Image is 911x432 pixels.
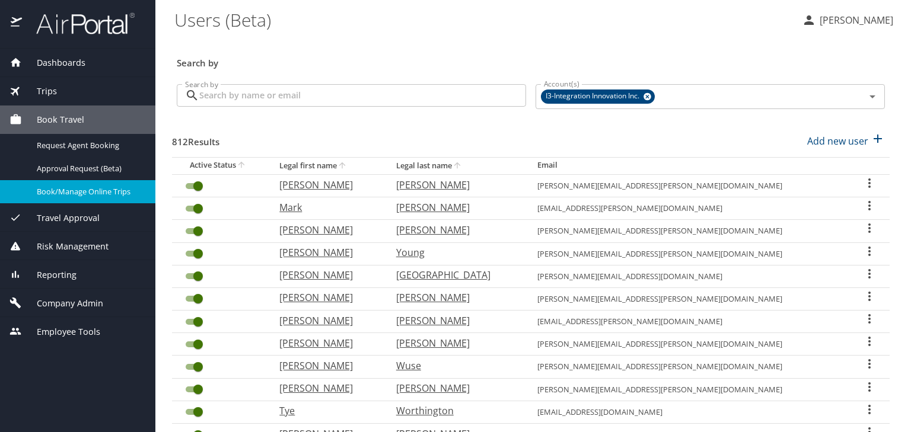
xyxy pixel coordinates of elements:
input: Search by name or email [199,84,526,107]
p: [PERSON_NAME] [279,290,372,305]
img: airportal-logo.png [23,12,135,35]
p: [PERSON_NAME] [816,13,893,27]
td: [PERSON_NAME][EMAIL_ADDRESS][PERSON_NAME][DOMAIN_NAME] [528,242,850,265]
h3: 812 Results [172,128,219,149]
span: I3-Integration Innovation Inc. [541,90,646,103]
p: [PERSON_NAME] [279,359,372,373]
th: Legal last name [387,157,528,174]
td: [EMAIL_ADDRESS][PERSON_NAME][DOMAIN_NAME] [528,197,850,220]
span: Employee Tools [22,325,100,338]
span: Approval Request (Beta) [37,163,141,174]
span: Trips [22,85,57,98]
p: [PERSON_NAME] [396,313,514,328]
span: Book Travel [22,113,84,126]
td: [EMAIL_ADDRESS][PERSON_NAME][DOMAIN_NAME] [528,311,850,333]
span: Travel Approval [22,212,100,225]
button: Open [864,88,881,105]
th: Active Status [172,157,270,174]
th: Email [528,157,850,174]
p: [GEOGRAPHIC_DATA] [396,268,514,282]
td: [PERSON_NAME][EMAIL_ADDRESS][PERSON_NAME][DOMAIN_NAME] [528,378,850,401]
span: Reporting [22,268,77,281]
p: Add new user [807,134,868,148]
button: [PERSON_NAME] [797,9,898,31]
p: [PERSON_NAME] [396,200,514,215]
span: Dashboards [22,56,85,69]
p: Young [396,245,514,260]
span: Request Agent Booking [37,140,141,151]
button: sort [236,160,248,171]
button: sort [337,161,349,172]
td: [PERSON_NAME][EMAIL_ADDRESS][PERSON_NAME][DOMAIN_NAME] [528,333,850,356]
p: Mark [279,200,372,215]
td: [PERSON_NAME][EMAIL_ADDRESS][PERSON_NAME][DOMAIN_NAME] [528,174,850,197]
td: [PERSON_NAME][EMAIL_ADDRESS][PERSON_NAME][DOMAIN_NAME] [528,220,850,242]
p: [PERSON_NAME] [396,381,514,395]
h3: Search by [177,49,885,70]
td: [PERSON_NAME][EMAIL_ADDRESS][PERSON_NAME][DOMAIN_NAME] [528,356,850,378]
p: [PERSON_NAME] [396,290,514,305]
button: sort [452,161,464,172]
h1: Users (Beta) [174,1,792,38]
p: [PERSON_NAME] [279,245,372,260]
p: [PERSON_NAME] [279,313,372,328]
p: [PERSON_NAME] [396,336,514,350]
button: Add new user [802,128,890,154]
p: [PERSON_NAME] [279,381,372,395]
img: icon-airportal.png [11,12,23,35]
th: Legal first name [270,157,386,174]
span: Company Admin [22,297,103,310]
p: Tye [279,404,372,418]
td: [PERSON_NAME][EMAIL_ADDRESS][PERSON_NAME][DOMAIN_NAME] [528,287,850,310]
p: [PERSON_NAME] [279,178,372,192]
td: [PERSON_NAME][EMAIL_ADDRESS][DOMAIN_NAME] [528,265,850,287]
p: [PERSON_NAME] [279,336,372,350]
p: [PERSON_NAME] [396,178,514,192]
span: Book/Manage Online Trips [37,186,141,197]
p: [PERSON_NAME] [279,223,372,237]
p: Wuse [396,359,514,373]
p: [PERSON_NAME] [279,268,372,282]
span: Risk Management [22,240,109,253]
p: [PERSON_NAME] [396,223,514,237]
td: [EMAIL_ADDRESS][DOMAIN_NAME] [528,401,850,423]
div: I3-Integration Innovation Inc. [541,89,655,104]
p: Worthington [396,404,514,418]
